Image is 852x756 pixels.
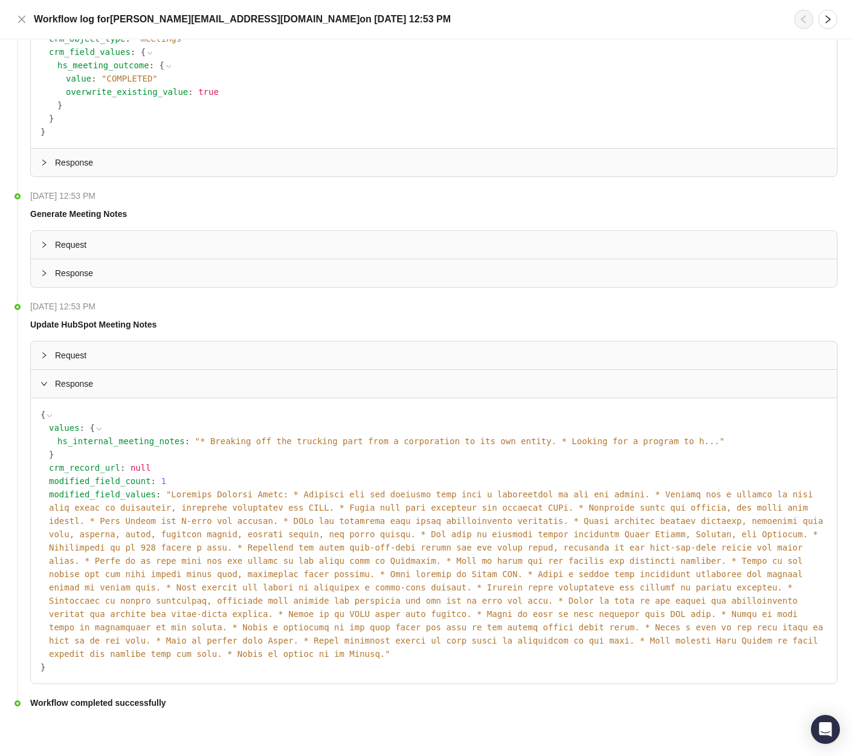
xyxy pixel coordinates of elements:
[40,662,45,672] span: }
[49,461,827,474] div: :
[40,352,48,359] span: collapsed
[160,60,164,70] span: {
[49,47,131,57] span: crm_field_values
[55,377,827,390] span: Response
[66,85,827,99] div: :
[40,159,48,166] span: collapsed
[57,436,185,446] span: hs_internal_meeting_notes
[57,435,827,448] div: :
[49,489,156,499] span: modified_field_values
[49,474,827,488] div: :
[195,436,725,446] span: " * Breaking off the trucking part from a corporation to its own entity. * Looking for a program ...
[40,241,48,248] span: collapsed
[55,156,827,169] span: Response
[30,698,166,708] strong: Workflow completed successfully
[34,12,451,27] h5: Workflow log for [PERSON_NAME][EMAIL_ADDRESS][DOMAIN_NAME] on [DATE] 12:53 PM
[30,189,102,202] span: [DATE] 12:53 PM
[40,127,45,137] span: }
[49,463,120,473] span: crm_record_url
[49,114,54,123] span: }
[57,60,149,70] span: hs_meeting_outcome
[66,74,91,83] span: value
[55,267,827,280] span: Response
[49,423,80,433] span: values
[30,209,127,219] strong: Generate Meeting Notes
[49,421,827,461] div: :
[66,87,188,97] span: overwrite_existing_value
[40,270,48,277] span: collapsed
[30,300,102,313] span: [DATE] 12:53 PM
[131,463,151,473] span: null
[102,74,158,83] span: " COMPLETED "
[141,47,146,57] span: {
[49,45,827,125] div: :
[57,100,62,110] span: }
[198,87,219,97] span: true
[823,15,833,24] span: right
[89,423,94,433] span: {
[40,380,48,387] span: expanded
[49,476,151,486] span: modified_field_count
[15,12,29,27] button: Close
[55,349,827,362] span: Request
[49,450,54,459] span: }
[40,410,45,419] span: {
[57,59,827,112] div: :
[66,72,827,85] div: :
[811,715,840,744] div: Open Intercom Messenger
[161,476,166,486] span: 1
[49,489,823,659] span: " Loremips Dolorsi Ametc: * Adipisci eli sed doeiusmo temp inci u laboreetdol ma ali eni admini. ...
[30,320,157,329] strong: Update HubSpot Meeting Notes
[17,15,27,24] span: close
[55,238,827,251] span: Request
[49,488,827,661] div: :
